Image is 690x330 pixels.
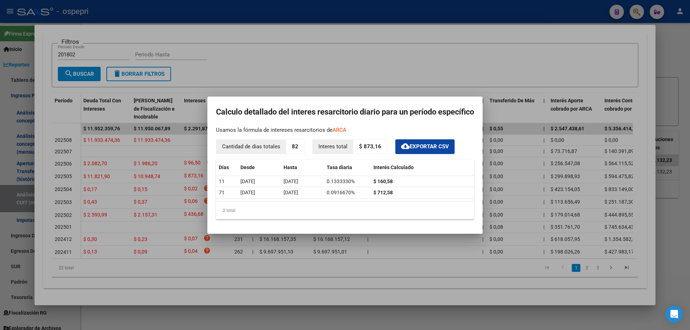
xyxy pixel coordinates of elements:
strong: $ 873,16 [359,143,381,150]
strong: $ 712,58 [373,190,393,195]
p: Interes total [313,140,353,154]
span: [DATE] [240,190,255,195]
span: 71 [219,190,225,195]
span: 0.0916670% [327,190,355,195]
span: [DATE] [284,178,298,184]
div: 2 total [216,201,474,219]
button: Exportar CSV [395,139,455,154]
span: Interés Calculado [373,164,414,170]
p: Usamos la fórmula de intereses resarcitorios de [216,126,474,134]
span: Tasa diaria [327,164,352,170]
strong: $ 160,58 [373,178,393,184]
p: Cantidad de dias totales [216,140,286,154]
span: 11 [219,178,225,184]
h2: Calculo detallado del interes resarcitorio diario para un período específico [216,105,474,119]
span: Días [219,164,229,170]
p: 82 [286,140,304,154]
span: [DATE] [284,190,298,195]
span: [DATE] [240,178,255,184]
datatable-header-cell: Tasa diaria [324,160,371,175]
span: Exportar CSV [401,143,449,150]
span: 0.1333330% [327,178,355,184]
mat-icon: cloud_download [401,142,410,150]
datatable-header-cell: Desde [238,160,281,175]
datatable-header-cell: Interés Calculado [371,160,474,175]
datatable-header-cell: Hasta [281,160,324,175]
div: Open Intercom Messenger [666,306,683,323]
span: Desde [240,164,255,170]
datatable-header-cell: Días [216,160,238,175]
a: ARCA [332,127,346,133]
span: Hasta [284,164,297,170]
